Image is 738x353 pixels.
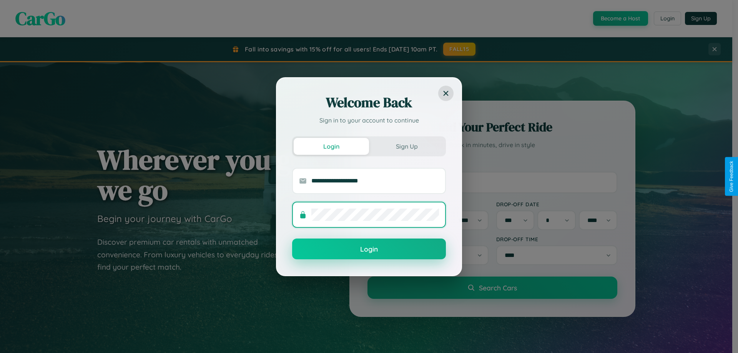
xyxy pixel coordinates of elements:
p: Sign in to your account to continue [292,116,446,125]
button: Sign Up [369,138,444,155]
button: Login [292,239,446,259]
h2: Welcome Back [292,93,446,112]
button: Login [294,138,369,155]
div: Give Feedback [729,161,734,192]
